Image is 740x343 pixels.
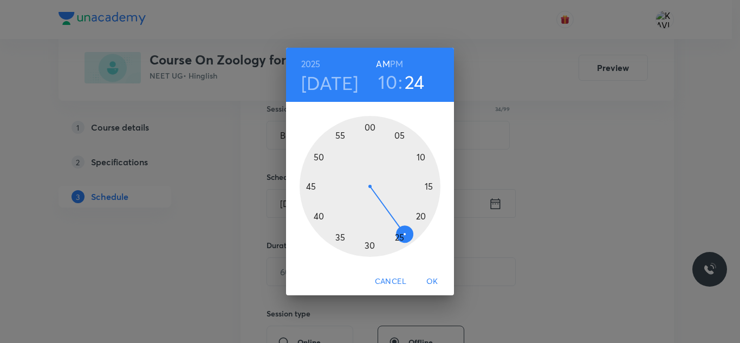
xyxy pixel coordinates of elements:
span: Cancel [375,275,406,288]
button: AM [376,56,390,72]
h3: : [398,70,403,93]
button: 10 [378,70,397,93]
button: Cancel [371,271,411,292]
button: OK [415,271,450,292]
button: PM [390,56,403,72]
button: 24 [405,70,425,93]
button: 2025 [301,56,321,72]
button: [DATE] [301,72,359,94]
span: OK [419,275,445,288]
